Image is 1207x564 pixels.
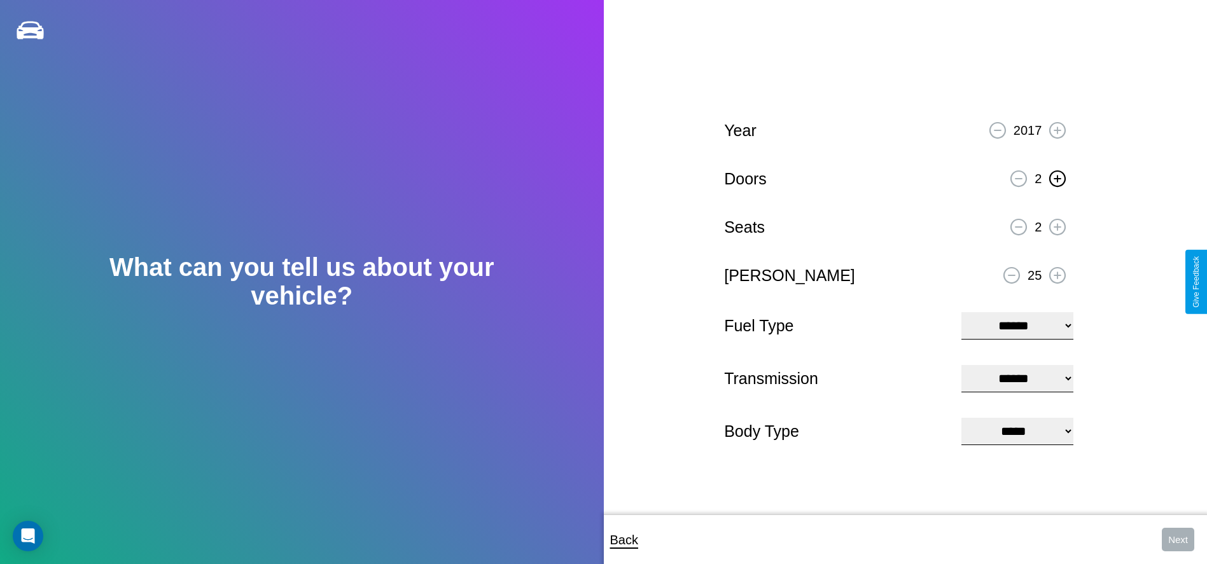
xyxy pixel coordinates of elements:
p: Fuel Type [724,312,949,340]
button: Next [1162,528,1194,551]
div: Give Feedback [1192,256,1201,308]
p: Doors [724,165,767,193]
p: 25 [1028,264,1042,287]
h2: What can you tell us about your vehicle? [60,253,543,310]
p: Body Type [724,417,949,446]
div: Open Intercom Messenger [13,521,43,551]
p: Seats [724,213,765,242]
p: Transmission [724,364,949,393]
p: Back [610,528,638,551]
p: Year [724,116,757,145]
p: 2017 [1014,119,1042,142]
p: 2 [1035,216,1042,238]
p: [PERSON_NAME] [724,261,855,290]
p: 2 [1035,167,1042,190]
